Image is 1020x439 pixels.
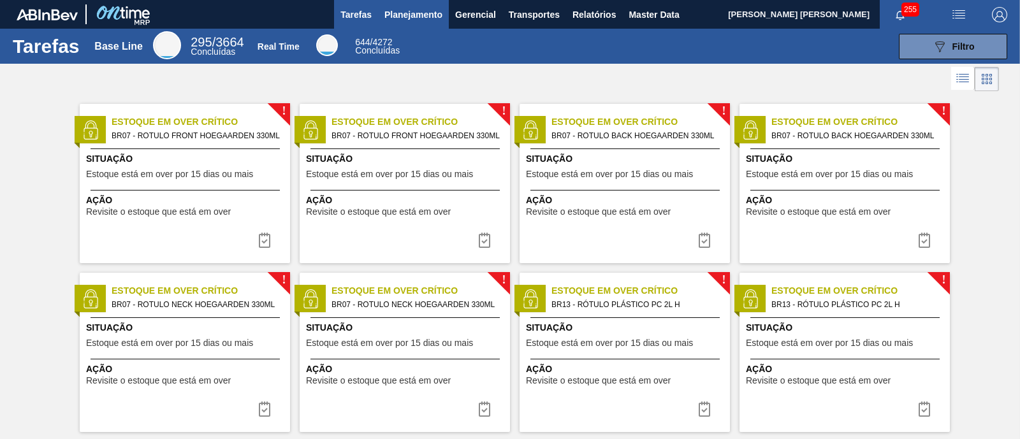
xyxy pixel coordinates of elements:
[355,37,370,47] span: 644
[741,120,760,140] img: status
[469,227,500,253] button: icon-task complete
[86,207,231,217] span: Revisite o estoque que está em over
[909,227,940,253] div: Completar tarefa: 29766675
[355,45,400,55] span: Concluídas
[909,396,940,422] button: icon-task complete
[306,338,473,348] span: Estoque está em over por 15 dias ou mais
[746,152,947,166] span: Situação
[521,289,540,308] img: status
[771,115,950,129] span: Estoque em Over Crítico
[526,376,671,385] span: Revisite o estoque que está em over
[502,106,506,116] span: !
[86,169,253,179] span: Estoque está em over por 15 dias ou mais
[340,7,372,22] span: Tarefas
[771,298,940,312] span: BR13 - RÓTULO PLÁSTICO PC 2L H
[249,396,280,422] div: Completar tarefa: 29766676
[746,321,947,335] span: Situação
[112,115,290,129] span: Estoque em Over Crítico
[477,233,492,248] img: icon-task complete
[306,169,473,179] span: Estoque está em over por 15 dias ou mais
[301,289,320,308] img: status
[746,363,947,376] span: Ação
[992,7,1007,22] img: Logout
[306,152,507,166] span: Situação
[526,363,727,376] span: Ação
[526,321,727,335] span: Situação
[86,152,287,166] span: Situação
[469,396,500,422] div: Completar tarefa: 29766676
[249,227,280,253] button: icon-task complete
[689,396,720,422] div: Completar tarefa: 29766677
[771,129,940,143] span: BR07 - ROTULO BACK HOEGAARDEN 330ML
[942,106,945,116] span: !
[951,67,975,91] div: Visão em Lista
[86,363,287,376] span: Ação
[526,169,693,179] span: Estoque está em over por 15 dias ou mais
[901,3,919,17] span: 255
[526,338,693,348] span: Estoque está em over por 15 dias ou mais
[697,401,712,417] img: icon-task complete
[13,39,80,54] h1: Tarefas
[331,129,500,143] span: BR07 - ROTULO FRONT HOEGAARDEN 330ML
[301,120,320,140] img: status
[697,233,712,248] img: icon-task complete
[746,194,947,207] span: Ação
[629,7,679,22] span: Master Data
[551,115,730,129] span: Estoque em Over Crítico
[951,7,966,22] img: userActions
[191,47,235,57] span: Concluídas
[191,35,212,49] span: 295
[112,129,280,143] span: BR07 - ROTULO FRONT HOEGAARDEN 330ML
[572,7,616,22] span: Relatórios
[975,67,999,91] div: Visão em Cards
[249,396,280,422] button: icon-task complete
[469,396,500,422] button: icon-task complete
[355,38,400,55] div: Real Time
[282,106,286,116] span: !
[258,41,300,52] div: Real Time
[722,275,725,285] span: !
[112,284,290,298] span: Estoque em Over Crítico
[880,6,921,24] button: Notificações
[306,194,507,207] span: Ação
[384,7,442,22] span: Planejamento
[502,275,506,285] span: !
[81,120,100,140] img: status
[306,207,451,217] span: Revisite o estoque que está em over
[952,41,975,52] span: Filtro
[942,275,945,285] span: !
[899,34,1007,59] button: Filtro
[746,338,913,348] span: Estoque está em over por 15 dias ou mais
[746,169,913,179] span: Estoque está em over por 15 dias ou mais
[306,363,507,376] span: Ação
[86,194,287,207] span: Ação
[17,9,78,20] img: TNhmsLtSVTkK8tSr43FrP2fwEKptu5GPRR3wAAAABJRU5ErkJggg==
[257,401,272,417] img: icon-task complete
[521,120,540,140] img: status
[689,396,720,422] button: icon-task complete
[689,227,720,253] div: Completar tarefa: 29766675
[746,207,891,217] span: Revisite o estoque que está em over
[909,227,940,253] button: icon-task complete
[112,298,280,312] span: BR07 - ROTULO NECK HOEGAARDEN 330ML
[746,376,891,385] span: Revisite o estoque que está em over
[469,227,500,253] div: Completar tarefa: 29766674
[455,7,496,22] span: Gerencial
[81,289,100,308] img: status
[282,275,286,285] span: !
[94,41,143,52] div: Base Line
[917,401,932,417] img: icon-task complete
[771,284,950,298] span: Estoque em Over Crítico
[689,227,720,253] button: icon-task complete
[331,298,500,312] span: BR07 - ROTULO NECK HOEGAARDEN 330ML
[257,233,272,248] img: icon-task complete
[526,152,727,166] span: Situação
[86,338,253,348] span: Estoque está em over por 15 dias ou mais
[191,37,244,56] div: Base Line
[551,298,720,312] span: BR13 - RÓTULO PLÁSTICO PC 2L H
[316,34,338,56] div: Real Time
[741,289,760,308] img: status
[86,321,287,335] span: Situação
[331,115,510,129] span: Estoque em Over Crítico
[551,129,720,143] span: BR07 - ROTULO BACK HOEGAARDEN 330ML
